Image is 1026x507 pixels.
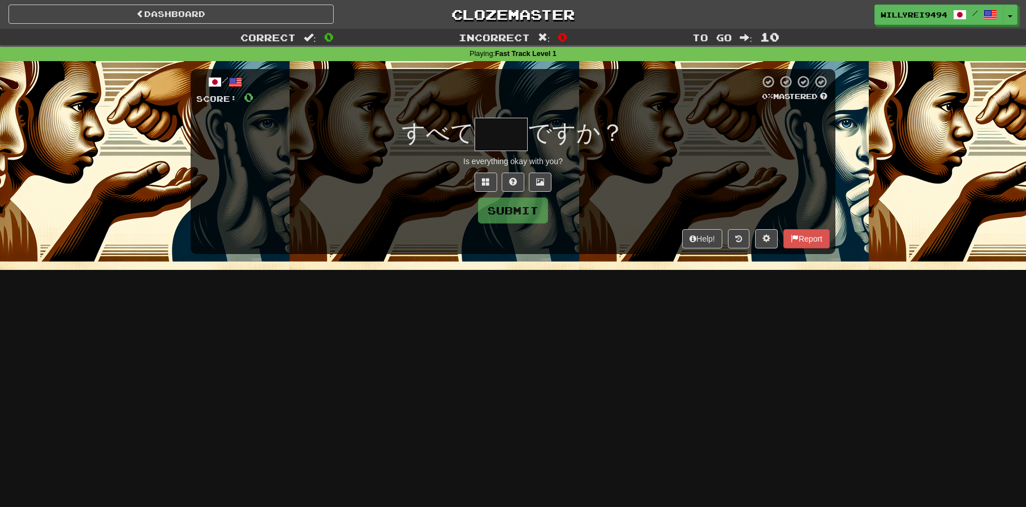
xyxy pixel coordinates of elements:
[495,50,557,58] strong: Fast Track Level 1
[783,229,830,248] button: Report
[502,173,524,192] button: Single letter hint - you only get 1 per sentence and score half the points! alt+h
[351,5,676,24] a: Clozemaster
[762,92,773,101] span: 0 %
[459,32,530,43] span: Incorrect
[528,119,624,146] span: ですか？
[692,32,732,43] span: To go
[740,33,752,42] span: :
[8,5,334,24] a: Dashboard
[881,10,947,20] span: willyrei9494
[760,92,830,102] div: Mastered
[874,5,1003,25] a: willyrei9494 /
[240,32,296,43] span: Correct
[760,30,779,44] span: 10
[402,119,475,146] span: すべて
[324,30,334,44] span: 0
[475,173,497,192] button: Switch sentence to multiple choice alt+p
[538,33,550,42] span: :
[529,173,551,192] button: Show image (alt+x)
[478,197,548,224] button: Submit
[196,75,253,89] div: /
[196,156,830,167] div: Is everything okay with you?
[304,33,316,42] span: :
[728,229,749,248] button: Round history (alt+y)
[682,229,722,248] button: Help!
[558,30,567,44] span: 0
[244,90,253,104] span: 0
[196,94,237,104] span: Score:
[972,9,978,17] span: /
